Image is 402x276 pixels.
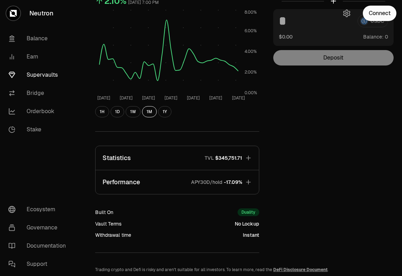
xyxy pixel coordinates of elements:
[103,153,131,163] p: Statistics
[95,232,131,239] div: Withdrawal time
[103,177,140,187] p: Performance
[158,106,171,117] button: 1Y
[209,95,222,101] tspan: [DATE]
[3,255,76,273] a: Support
[95,267,385,272] p: Trading crypto and Defi is risky and aren't suitable for all investors. To learn more, read the .
[245,90,257,96] tspan: 0.00%
[142,106,157,117] button: 1M
[126,106,141,117] button: 1W
[245,9,257,15] tspan: 8.00%
[205,154,214,161] p: TVL
[3,48,76,66] a: Earn
[120,95,133,101] tspan: [DATE]
[232,95,245,101] tspan: [DATE]
[245,69,257,75] tspan: 2.00%
[238,208,259,216] div: Duality
[96,170,259,194] button: PerformanceAPY30D/hold-17.09%
[235,220,259,227] div: No Lockup
[3,84,76,102] a: Bridge
[363,6,396,21] button: Connect
[3,66,76,84] a: Supervaults
[3,102,76,120] a: Orderbook
[3,120,76,139] a: Stake
[97,95,110,101] tspan: [DATE]
[95,106,109,117] button: 1H
[191,179,223,186] p: APY30D/hold
[111,106,124,117] button: 1D
[3,29,76,48] a: Balance
[3,237,76,255] a: Documentation
[273,267,327,272] a: DeFi Disclosure Document
[142,95,155,101] tspan: [DATE]
[363,33,383,40] span: Balance:
[3,219,76,237] a: Governance
[245,28,257,34] tspan: 6.00%
[3,200,76,219] a: Ecosystem
[95,209,113,216] div: Built On
[187,95,200,101] tspan: [DATE]
[243,232,259,239] div: Instant
[215,154,242,161] span: $345,751.71
[245,49,257,54] tspan: 4.00%
[164,95,177,101] tspan: [DATE]
[95,220,121,227] div: Vault Terms
[279,33,292,40] button: $0.00
[96,146,259,170] button: StatisticsTVL$345,751.71
[224,179,242,186] span: -17.09%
